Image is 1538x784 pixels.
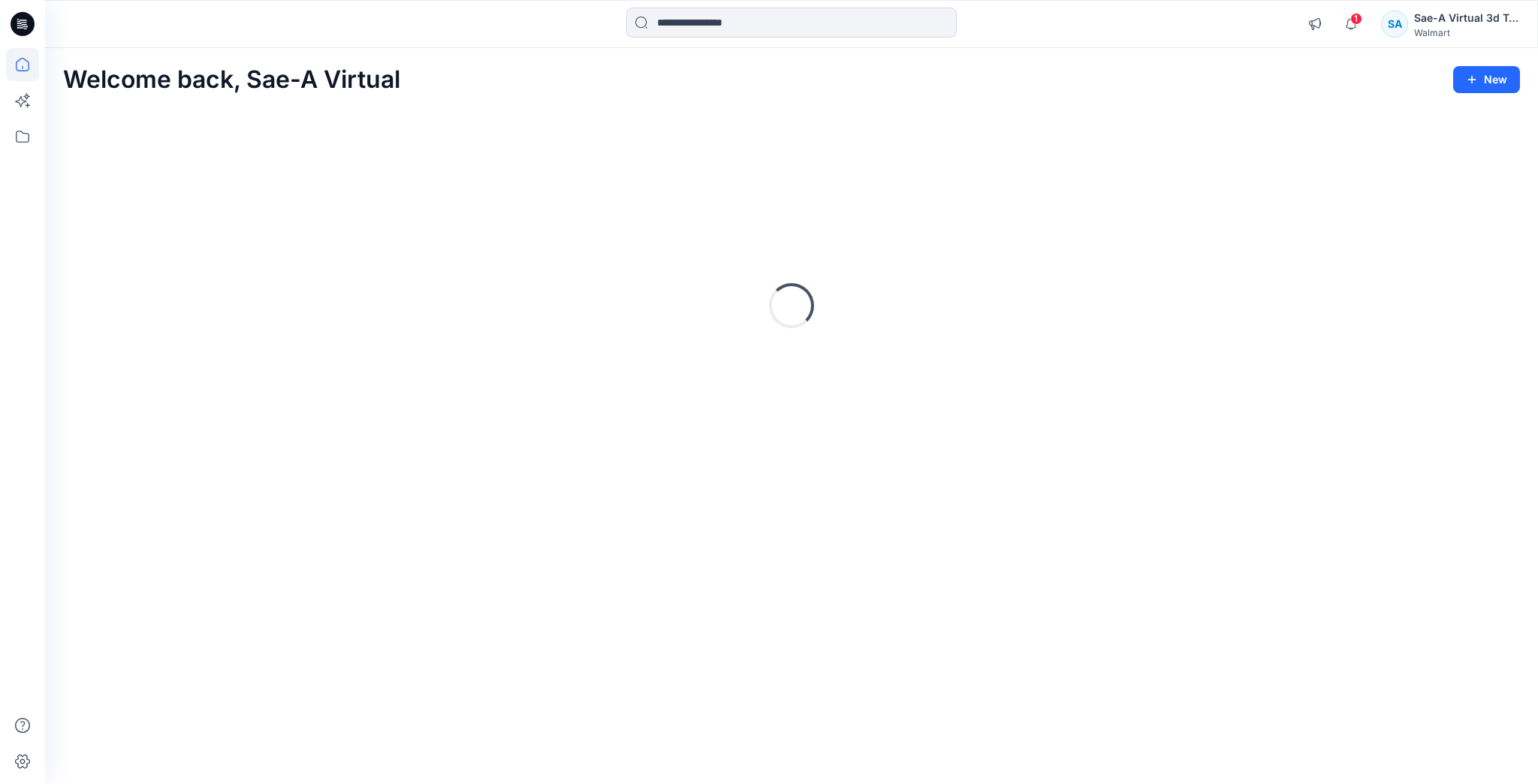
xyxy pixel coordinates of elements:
[1453,66,1520,93] button: New
[1350,13,1362,25] span: 1
[1414,9,1519,27] div: Sae-A Virtual 3d Team
[1414,27,1519,38] div: Walmart
[1381,11,1408,38] div: SA
[63,66,400,94] h2: Welcome back, Sae-A Virtual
